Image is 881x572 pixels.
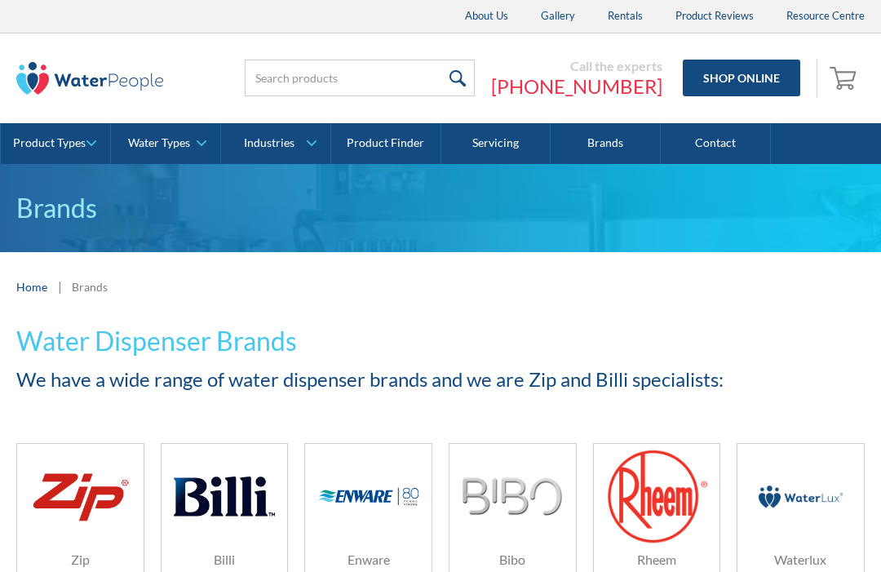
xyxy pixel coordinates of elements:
a: Product Finder [331,123,441,164]
img: Enware [318,487,419,505]
h6: Rheem [594,550,720,570]
a: Home [16,278,47,295]
h6: Bibo [449,550,576,570]
h6: Enware [305,550,432,570]
a: Open cart containing items [826,59,865,98]
div: | [55,277,64,296]
a: [PHONE_NUMBER] [491,74,662,99]
a: Water Types [111,123,220,164]
img: Bibo [462,477,563,515]
div: Product Types [13,136,86,150]
div: Water Types [128,136,190,150]
h1: Water Dispenser Brands [16,321,865,361]
input: Search products [245,60,475,96]
p: Brands [16,188,865,228]
div: Industries [244,136,294,150]
img: Rheem [606,449,707,544]
img: Billi [174,463,275,530]
a: Brands [551,123,661,164]
h6: Zip [17,550,144,570]
a: Shop Online [683,60,800,96]
img: Zip [30,466,131,526]
h6: Billi [162,550,288,570]
img: The Water People [16,62,163,95]
img: Waterlux [750,463,852,530]
img: shopping cart [830,64,861,91]
h6: Waterlux [737,550,864,570]
a: Contact [661,123,771,164]
a: Servicing [441,123,551,164]
a: Product Types [1,123,110,164]
div: Call the experts [491,58,662,74]
h2: We have a wide range of water dispenser brands and we are Zip and Billi specialists: [16,365,865,394]
div: Brands [72,278,108,295]
a: Industries [221,123,330,164]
